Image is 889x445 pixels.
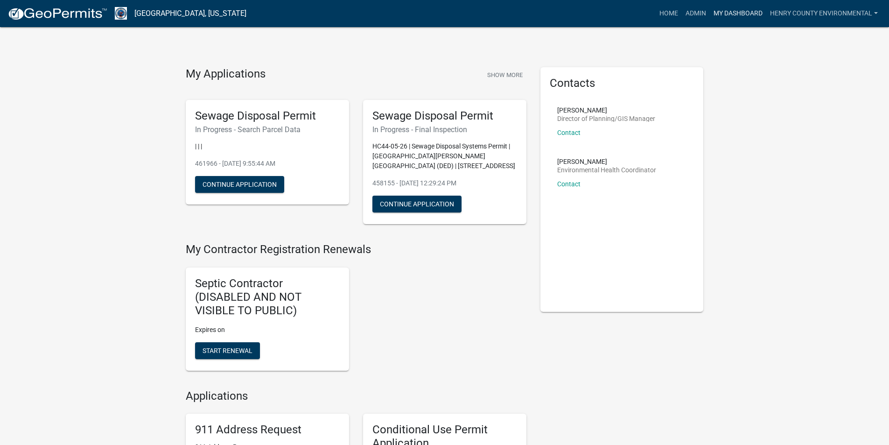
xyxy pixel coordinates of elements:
p: Environmental Health Coordinator [557,167,656,173]
h5: Sewage Disposal Permit [195,109,340,123]
span: Start Renewal [203,346,252,354]
wm-registration-list-section: My Contractor Registration Renewals [186,243,526,378]
p: 461966 - [DATE] 9:55:44 AM [195,159,340,169]
a: [GEOGRAPHIC_DATA], [US_STATE] [134,6,246,21]
p: [PERSON_NAME] [557,107,655,113]
h5: Sewage Disposal Permit [372,109,517,123]
img: Henry County, Iowa [115,7,127,20]
button: Continue Application [195,176,284,193]
p: | | | [195,141,340,151]
button: Show More [483,67,526,83]
a: Admin [682,5,710,22]
h4: My Contractor Registration Renewals [186,243,526,256]
h6: In Progress - Final Inspection [372,125,517,134]
button: Continue Application [372,196,462,212]
a: Contact [557,129,581,136]
a: Henry County Environmental [766,5,882,22]
h4: My Applications [186,67,266,81]
p: 458155 - [DATE] 12:29:24 PM [372,178,517,188]
p: Expires on [195,325,340,335]
button: Start Renewal [195,342,260,359]
h4: Applications [186,389,526,403]
p: [PERSON_NAME] [557,158,656,165]
a: Contact [557,180,581,188]
p: Director of Planning/GIS Manager [557,115,655,122]
p: HC44-05-26 | Sewage Disposal Systems Permit | [GEOGRAPHIC_DATA][PERSON_NAME][GEOGRAPHIC_DATA] (DE... [372,141,517,171]
h5: 911 Address Request [195,423,340,437]
h5: Contacts [550,77,694,90]
a: Home [656,5,682,22]
h5: Septic Contractor (DISABLED AND NOT VISIBLE TO PUBLIC) [195,277,340,317]
a: My Dashboard [710,5,766,22]
h6: In Progress - Search Parcel Data [195,125,340,134]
